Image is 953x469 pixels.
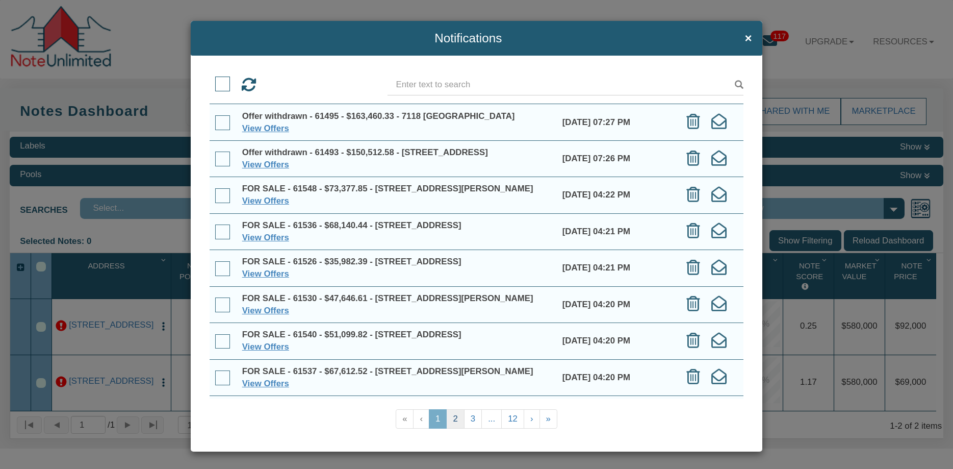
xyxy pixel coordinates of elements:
a: 12 [501,409,524,429]
a: » [539,409,557,429]
div: Offer withdrawn - 61493 - $150,512.58 - [STREET_ADDRESS] [242,146,551,159]
div: Offer withdrawn - 61495 - $163,460.33 - 7118 [GEOGRAPHIC_DATA] [242,110,551,122]
a: View Offers [242,160,289,169]
a: 2 [446,409,464,429]
td: [DATE] 04:19 PM [556,396,674,432]
div: FOR SALE - 61526 - $35,982.39 - [STREET_ADDRESS] [242,256,551,268]
div: FOR SALE - 61530 - $47,646.61 - [STREET_ADDRESS][PERSON_NAME] [242,292,551,305]
a: View Offers [242,342,289,352]
a: View Offers [242,269,289,279]
a: View Offers [242,196,289,206]
span: Notifications [201,32,735,45]
a: View Offers [242,124,289,133]
div: FOR SALE - 61536 - $68,140.44 - [STREET_ADDRESS] [242,219,551,232]
a: View Offers [242,233,289,242]
div: FOR SALE - 61537 - $67,612.52 - [STREET_ADDRESS][PERSON_NAME] [242,365,551,378]
a: 3 [464,409,482,429]
td: [DATE] 04:21 PM [556,250,674,286]
a: View Offers [242,379,289,388]
td: [DATE] 04:20 PM [556,359,674,396]
a: 1 [429,409,447,429]
td: [DATE] 04:20 PM [556,323,674,359]
a: ... [481,409,502,429]
td: [DATE] 04:20 PM [556,286,674,323]
td: [DATE] 04:22 PM [556,177,674,213]
a: ‹ [413,409,429,429]
a: « [396,409,414,429]
td: [DATE] 04:21 PM [556,213,674,250]
td: [DATE] 07:27 PM [556,104,674,140]
span: × [744,32,752,45]
div: FOR SALE - 61548 - $73,377.85 - [STREET_ADDRESS][PERSON_NAME] [242,183,551,195]
a: › [524,409,540,429]
a: View Offers [242,306,289,315]
input: Enter text to search [388,75,743,95]
div: FOR SALE - 61540 - $51,099.82 - [STREET_ADDRESS] [242,329,551,341]
td: [DATE] 07:26 PM [556,140,674,177]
